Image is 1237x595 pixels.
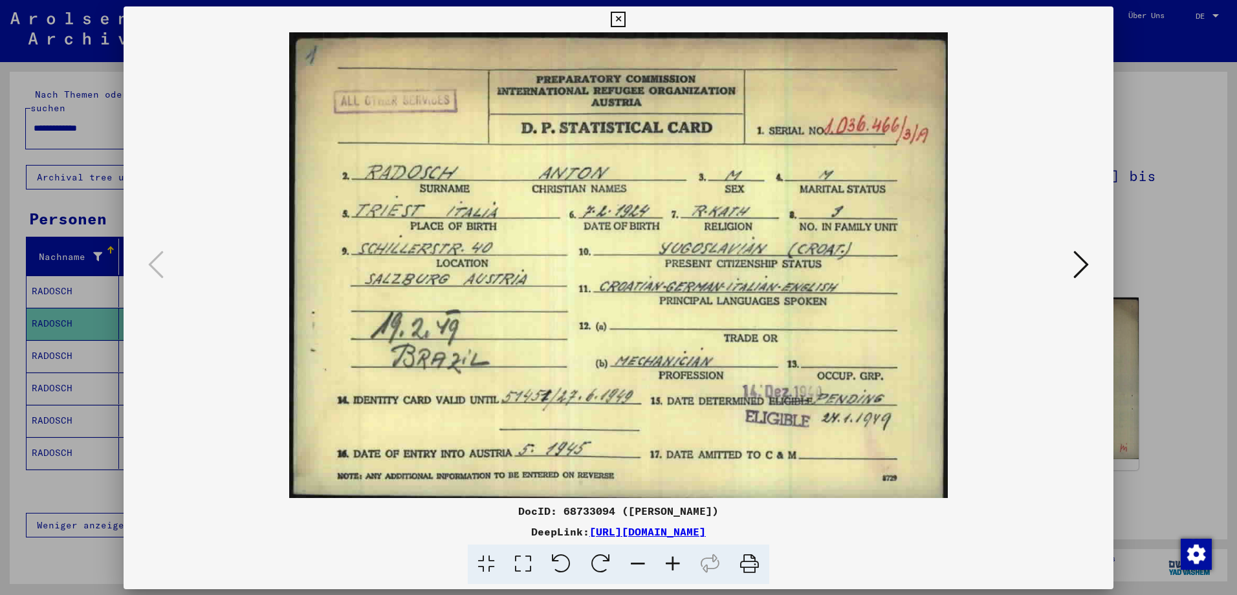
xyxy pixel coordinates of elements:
[589,525,706,538] a: [URL][DOMAIN_NAME]
[1180,538,1211,569] div: Zustimmung ändern
[124,503,1113,519] div: DocID: 68733094 ([PERSON_NAME])
[168,32,1069,498] img: 001.jpg
[124,524,1113,539] div: DeepLink:
[1181,539,1212,570] img: Zustimmung ändern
